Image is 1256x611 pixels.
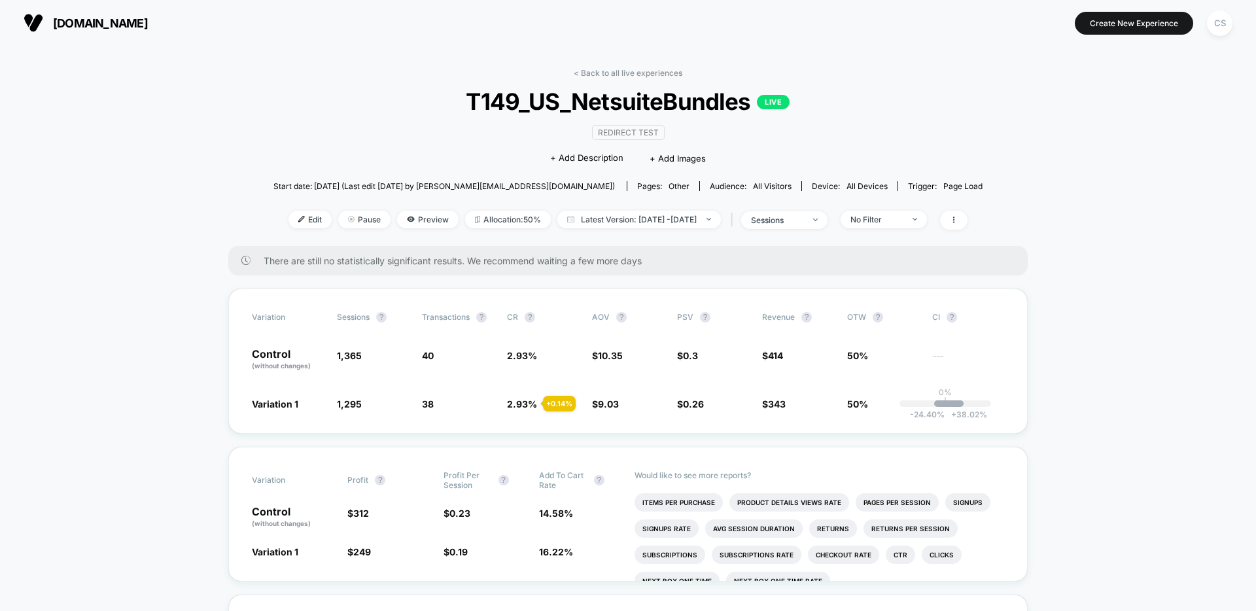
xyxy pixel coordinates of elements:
span: $ [677,350,698,361]
span: + Add Description [550,152,623,165]
span: Redirect Test [592,125,665,140]
span: Variation 1 [252,398,298,410]
span: $ [347,508,369,519]
span: 1,365 [337,350,362,361]
span: Profit [347,475,368,485]
span: 343 [768,398,786,410]
p: LIVE [757,95,790,109]
span: CR [507,312,518,322]
span: (without changes) [252,519,311,527]
button: ? [873,312,883,323]
span: 9.03 [598,398,619,410]
span: 38.02 % [945,410,987,419]
button: ? [525,312,535,323]
div: Pages: [637,181,689,191]
span: Variation 1 [252,546,298,557]
span: T149_US_NetsuiteBundles [309,88,947,115]
img: end [913,218,917,220]
span: 0.26 [683,398,704,410]
img: calendar [567,216,574,222]
span: PSV [677,312,693,322]
li: Next Box One Time [635,572,720,590]
p: 0% [939,387,952,397]
span: $ [762,398,786,410]
li: Items Per Purchase [635,493,723,512]
span: 0.3 [683,350,698,361]
button: ? [498,475,509,485]
li: Clicks [922,546,962,564]
img: edit [298,216,305,222]
button: ? [700,312,710,323]
div: + 0.14 % [543,396,576,411]
span: other [669,181,689,191]
li: Avg Session Duration [705,519,803,538]
span: 50% [847,350,868,361]
div: sessions [751,215,803,225]
button: ? [375,475,385,485]
span: OTW [847,312,919,323]
li: Checkout Rate [808,546,879,564]
div: No Filter [850,215,903,224]
span: Add To Cart Rate [539,470,587,490]
li: Subscriptions [635,546,705,564]
span: 1,295 [337,398,362,410]
span: Allocation: 50% [465,211,551,228]
span: AOV [592,312,610,322]
span: 50% [847,398,868,410]
span: 14.58 % [539,508,573,519]
img: end [348,216,355,222]
div: Audience: [710,181,792,191]
span: 312 [353,508,369,519]
p: Control [252,349,324,371]
img: Visually logo [24,13,43,33]
button: ? [801,312,812,323]
li: Signups [945,493,990,512]
span: Revenue [762,312,795,322]
button: CS [1203,10,1236,37]
span: $ [762,350,783,361]
span: --- [932,352,1004,371]
span: Profit Per Session [444,470,492,490]
li: Returns Per Session [863,519,958,538]
span: Device: [801,181,898,191]
span: 10.35 [598,350,623,361]
img: rebalance [475,216,480,223]
button: ? [616,312,627,323]
span: (without changes) [252,362,311,370]
span: Sessions [337,312,370,322]
img: end [813,218,818,221]
button: ? [376,312,387,323]
span: 38 [422,398,434,410]
a: < Back to all live experiences [574,68,682,78]
button: ? [594,475,604,485]
span: -24.40 % [910,410,945,419]
span: Start date: [DATE] (Last edit [DATE] by [PERSON_NAME][EMAIL_ADDRESS][DOMAIN_NAME]) [273,181,615,191]
span: All Visitors [753,181,792,191]
span: Preview [397,211,459,228]
div: Trigger: [908,181,983,191]
span: 249 [353,546,371,557]
span: all devices [846,181,888,191]
span: [DOMAIN_NAME] [53,16,148,30]
p: Control [252,506,334,529]
span: Transactions [422,312,470,322]
li: Returns [809,519,857,538]
li: Subscriptions Rate [712,546,801,564]
span: There are still no statistically significant results. We recommend waiting a few more days [264,255,1002,266]
span: Variation [252,470,324,490]
span: $ [677,398,704,410]
span: Variation [252,312,324,323]
button: ? [476,312,487,323]
span: $ [444,546,468,557]
button: Create New Experience [1075,12,1193,35]
div: CS [1207,10,1232,36]
span: $ [444,508,470,519]
span: + [951,410,956,419]
li: Signups Rate [635,519,699,538]
span: 414 [768,350,783,361]
button: [DOMAIN_NAME] [20,12,152,33]
span: 16.22 % [539,546,573,557]
span: CI [932,312,1004,323]
span: 2.93 % [507,350,537,361]
p: Would like to see more reports? [635,470,1004,480]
